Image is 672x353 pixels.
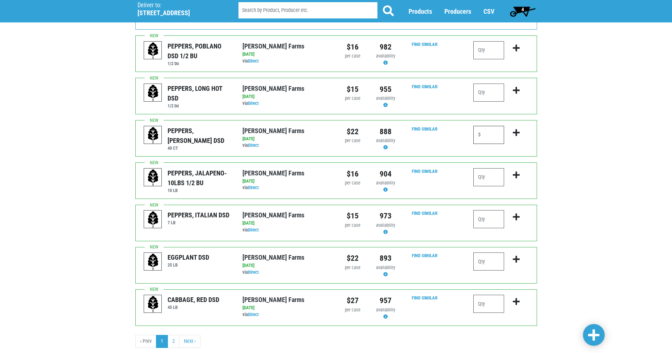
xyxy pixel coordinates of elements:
[242,100,330,107] div: via
[168,103,232,109] h6: 1/2 bu
[412,169,438,174] a: Find Similar
[376,307,395,312] span: availability
[168,145,232,151] h6: 40 CT
[375,84,397,95] div: 955
[473,295,504,313] input: Qty
[242,142,330,149] div: via
[376,53,395,59] span: availability
[248,185,259,190] a: Direct
[242,184,330,191] div: via
[375,252,397,264] div: 893
[156,335,168,348] a: 1
[242,58,330,65] div: via
[342,95,364,102] div: per case
[242,296,304,303] a: [PERSON_NAME] Farms
[242,169,304,177] a: [PERSON_NAME] Farms
[238,2,377,18] input: Search by Product, Producer etc.
[144,253,162,271] img: placeholder-variety-43d6402dacf2d531de610a020419775a.svg
[342,210,364,222] div: $15
[168,84,232,103] div: PEPPERS, LONG HOT DSD
[179,335,200,348] a: next
[473,84,504,102] input: Qty
[248,101,259,106] a: Direct
[242,136,330,143] div: [DATE]
[138,2,220,9] p: Deliver to:
[376,95,395,101] span: availability
[342,168,364,180] div: $16
[168,168,232,188] div: PEPPERS, JALAPENO- 10LBS 1/2 BU
[242,42,304,50] a: [PERSON_NAME] Farms
[412,84,438,89] a: Find Similar
[144,42,162,60] img: placeholder-variety-43d6402dacf2d531de610a020419775a.svg
[168,220,229,225] h6: 7 LB
[144,210,162,229] img: placeholder-variety-43d6402dacf2d531de610a020419775a.svg
[412,253,438,258] a: Find Similar
[376,180,395,186] span: availability
[248,312,259,317] a: Direct
[342,41,364,53] div: $16
[144,126,162,144] img: placeholder-variety-43d6402dacf2d531de610a020419775a.svg
[168,305,219,310] h6: 45 LB
[412,210,438,216] a: Find Similar
[168,188,232,193] h6: 10 LB
[473,168,504,186] input: Qty
[242,85,304,92] a: [PERSON_NAME] Farms
[375,168,397,180] div: 904
[168,210,229,220] div: PEPPERS, ITALIAN DSD
[242,220,330,227] div: [DATE]
[242,262,330,269] div: [DATE]
[168,262,209,268] h6: 25 LB
[242,269,330,276] div: via
[342,84,364,95] div: $15
[242,311,330,318] div: via
[376,222,395,228] span: availability
[242,178,330,185] div: [DATE]
[248,269,259,275] a: Direct
[242,254,304,261] a: [PERSON_NAME] Farms
[168,335,179,348] a: 2
[242,51,330,58] div: [DATE]
[473,210,504,228] input: Qty
[342,180,364,187] div: per case
[168,41,232,61] div: PEPPERS, POBLANO DSD 1/2 BU
[473,126,504,144] input: Qty
[242,127,304,135] a: [PERSON_NAME] Farms
[342,126,364,137] div: $22
[168,295,219,305] div: CABBAGE, RED DSD
[138,9,220,17] h5: [STREET_ADDRESS]
[342,252,364,264] div: $22
[473,252,504,271] input: Qty
[144,84,162,102] img: placeholder-variety-43d6402dacf2d531de610a020419775a.svg
[507,4,539,18] a: 4
[409,8,432,15] a: Products
[375,41,397,53] div: 982
[412,295,438,301] a: Find Similar
[342,307,364,314] div: per case
[376,265,395,270] span: availability
[342,53,364,60] div: per case
[242,227,330,234] div: via
[412,42,438,47] a: Find Similar
[342,137,364,144] div: per case
[168,61,232,66] h6: 1/2 bu
[375,126,397,137] div: 888
[375,295,397,306] div: 957
[444,8,471,15] a: Producers
[473,41,504,59] input: Qty
[168,126,232,145] div: PEPPERS, [PERSON_NAME] DSD
[521,7,524,12] span: 4
[342,295,364,306] div: $27
[342,222,364,229] div: per case
[144,169,162,187] img: placeholder-variety-43d6402dacf2d531de610a020419775a.svg
[242,93,330,100] div: [DATE]
[342,264,364,271] div: per case
[376,138,395,143] span: availability
[242,305,330,311] div: [DATE]
[248,58,259,64] a: Direct
[248,227,259,233] a: Direct
[135,335,537,348] nav: pager
[375,210,397,222] div: 973
[168,252,209,262] div: EGGPLANT DSD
